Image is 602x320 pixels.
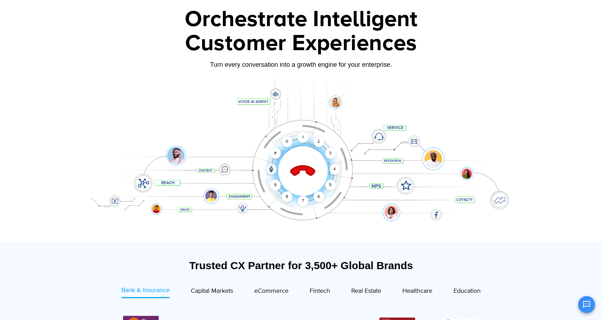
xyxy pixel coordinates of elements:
[282,191,292,202] div: 8
[454,287,481,295] span: Education
[270,148,281,159] div: #
[191,286,233,298] a: Capital Markets
[402,287,432,295] span: Healthcare
[298,196,308,206] div: 7
[329,164,340,174] div: 4
[351,287,381,295] span: Real Estate
[314,191,324,202] div: 6
[325,148,335,159] div: 3
[310,286,330,298] a: Fintech
[351,286,381,298] a: Real Estate
[81,8,522,31] div: Orchestrate Intelligent
[578,296,595,313] button: Open chat
[310,287,330,295] span: Fintech
[402,286,432,298] a: Healthcare
[254,287,288,295] span: eCommerce
[84,259,518,272] div: Trusted CX Partner for 3,500+ Global Brands
[191,287,233,295] span: Capital Markets
[454,286,481,298] a: Education
[270,180,281,190] div: 9
[314,136,324,147] div: 2
[81,61,522,69] div: Turn every conversation into a growth engine for your enterprise.
[282,136,292,147] div: 0
[121,286,170,298] a: Bank & Insurance
[81,26,522,60] div: Customer Experiences
[325,180,335,190] div: 5
[121,286,170,294] span: Bank & Insurance
[298,132,308,143] div: 1
[254,286,288,298] a: eCommerce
